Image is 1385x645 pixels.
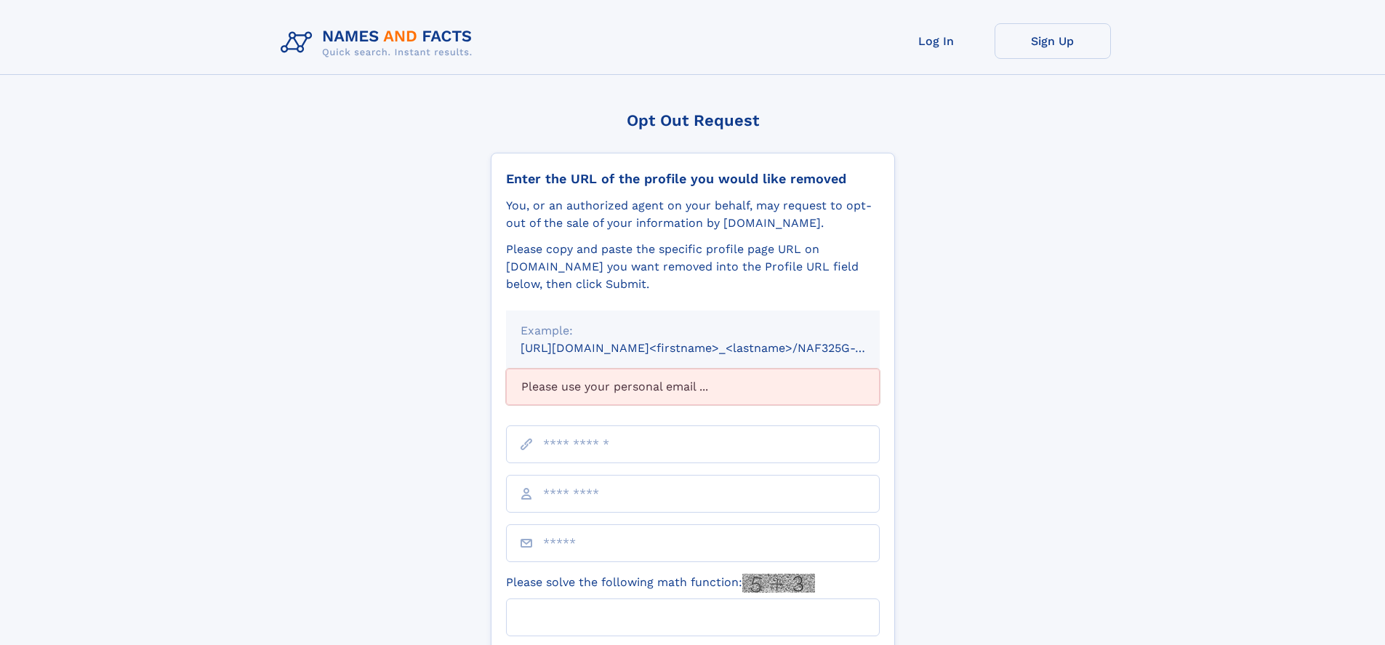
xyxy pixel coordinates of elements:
label: Please solve the following math function: [506,574,815,593]
small: [URL][DOMAIN_NAME]<firstname>_<lastname>/NAF325G-xxxxxxxx [521,341,907,355]
div: Enter the URL of the profile you would like removed [506,171,880,187]
div: Please copy and paste the specific profile page URL on [DOMAIN_NAME] you want removed into the Pr... [506,241,880,293]
div: You, or an authorized agent on your behalf, may request to opt-out of the sale of your informatio... [506,197,880,232]
div: Please use your personal email ... [506,369,880,405]
a: Sign Up [995,23,1111,59]
a: Log In [878,23,995,59]
div: Opt Out Request [491,111,895,129]
img: Logo Names and Facts [275,23,484,63]
div: Example: [521,322,865,340]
